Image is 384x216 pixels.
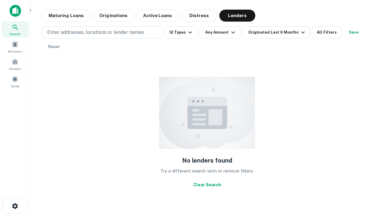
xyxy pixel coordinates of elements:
button: Originated Last 6 Months [243,26,309,38]
button: Distress [181,10,217,22]
button: Active Loans [136,10,178,22]
p: Enter addresses, locations or lender names [47,29,144,36]
button: Originations [93,10,134,22]
button: Reset [44,41,64,53]
span: Contacts [9,66,21,71]
button: Any Amount [199,26,241,38]
h5: No lenders found [182,156,232,165]
a: Search [2,21,28,37]
button: Save your search to get updates of matches that match your search criteria. [344,26,363,38]
div: Originated Last 6 Months [248,29,307,36]
button: Maturing Loans [42,10,90,22]
iframe: Chat Widget [354,149,384,178]
span: Saved [11,84,19,88]
a: Borrowers [2,39,28,55]
button: 12 Types [164,26,196,38]
span: Search [10,31,20,36]
button: Clear Search [191,179,223,190]
button: Lenders [219,10,255,22]
button: All Filters [312,26,342,38]
a: Contacts [2,56,28,72]
img: empty content [159,77,255,149]
span: Borrowers [8,49,22,54]
p: Try a different search term or remove filters. [160,167,254,175]
button: Enter addresses, locations or lender names [42,26,162,38]
a: Saved [2,73,28,90]
img: capitalize-icon.png [10,5,21,17]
